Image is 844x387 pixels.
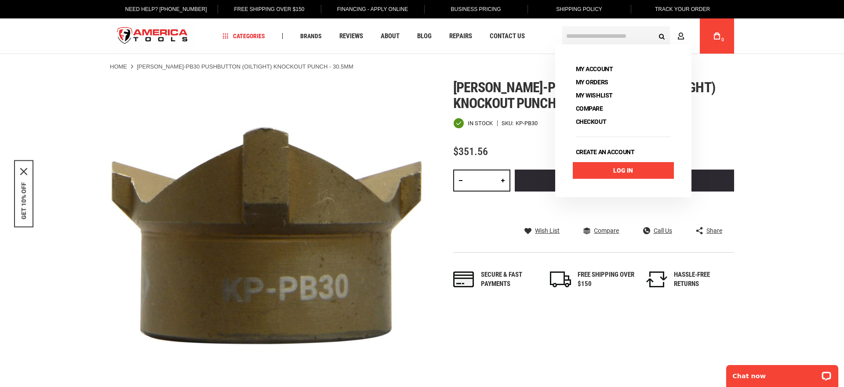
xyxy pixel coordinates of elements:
button: Close [20,168,27,175]
a: 0 [709,18,725,54]
iframe: Secure express checkout frame [513,194,736,220]
span: In stock [468,120,493,126]
img: America Tools [110,20,195,53]
a: Call Us [643,227,672,235]
button: GET 10% OFF [20,182,27,219]
a: store logo [110,20,195,53]
iframe: LiveChat chat widget [720,359,844,387]
button: Add to Cart [515,170,734,192]
span: Share [706,228,722,234]
div: KP-PB30 [516,120,538,126]
span: Repairs [449,33,472,40]
strong: [PERSON_NAME]-PB30 PUSHBUTTON (OILTIGHT) KNOCKOUT PUNCH - 30.5MM [137,63,353,70]
a: My Orders [573,76,611,88]
a: Compare [573,102,606,115]
a: Wish List [524,227,560,235]
a: Log In [573,162,674,179]
span: 0 [721,37,724,42]
span: Call Us [654,228,672,234]
div: FREE SHIPPING OVER $150 [578,270,635,289]
span: Shipping Policy [556,6,602,12]
span: Categories [223,33,265,39]
a: Brands [296,30,326,42]
span: Reviews [339,33,363,40]
a: Home [110,63,127,71]
div: HASSLE-FREE RETURNS [674,270,731,289]
span: About [381,33,400,40]
a: Blog [413,30,436,42]
a: Categories [219,30,269,42]
a: Repairs [445,30,476,42]
img: shipping [550,271,571,287]
a: Create an account [573,146,638,158]
a: My Wishlist [573,89,616,101]
span: Brands [300,33,322,39]
a: Compare [583,227,619,235]
svg: close icon [20,168,27,175]
span: Contact Us [490,33,525,40]
img: returns [646,271,667,287]
a: Reviews [335,30,367,42]
button: Search [653,28,670,44]
span: Blog [417,33,432,40]
strong: SKU [502,120,516,126]
span: Compare [594,228,619,234]
a: Checkout [573,116,610,128]
a: About [377,30,404,42]
span: [PERSON_NAME]-pb30 pushbutton (oiltight) knockout punch - 30.5mm [453,79,715,112]
span: $351.56 [453,145,488,158]
div: Availability [453,118,493,129]
a: Contact Us [486,30,529,42]
a: My Account [573,63,616,75]
div: Secure & fast payments [481,270,538,289]
img: payments [453,271,474,287]
span: Wish List [535,228,560,234]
